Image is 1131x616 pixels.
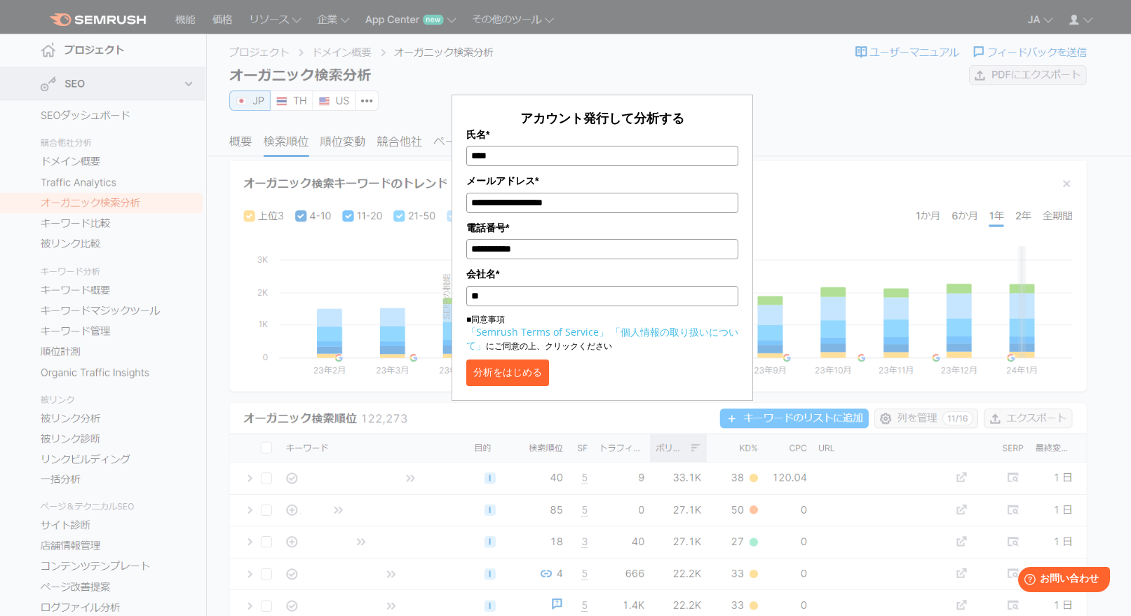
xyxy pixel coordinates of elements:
iframe: Help widget launcher [1006,561,1116,601]
label: 電話番号* [466,220,738,235]
button: 分析をはじめる [466,360,549,386]
a: 「個人情報の取り扱いについて」 [466,325,738,352]
p: ■同意事項 にご同意の上、クリックください [466,313,738,353]
span: アカウント発行して分析する [520,109,684,126]
a: 「Semrush Terms of Service」 [466,325,609,338]
label: メールアドレス* [466,173,738,189]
